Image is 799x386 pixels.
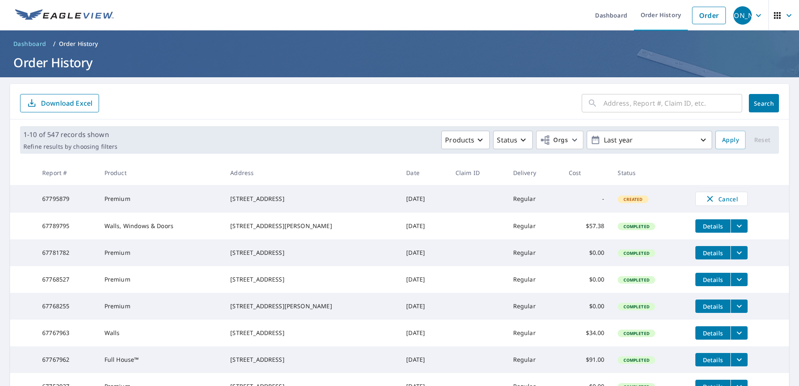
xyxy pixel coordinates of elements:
[562,160,611,185] th: Cost
[36,320,98,346] td: 67767963
[399,293,449,320] td: [DATE]
[59,40,98,48] p: Order History
[36,293,98,320] td: 67768255
[749,94,779,112] button: Search
[399,320,449,346] td: [DATE]
[98,320,224,346] td: Walls
[10,37,789,51] nav: breadcrumb
[230,302,393,310] div: [STREET_ADDRESS][PERSON_NAME]
[98,266,224,293] td: Premium
[730,300,748,313] button: filesDropdownBtn-67768255
[36,160,98,185] th: Report #
[36,266,98,293] td: 67768527
[10,37,50,51] a: Dashboard
[601,133,698,147] p: Last year
[715,131,746,149] button: Apply
[618,330,654,336] span: Completed
[98,293,224,320] td: Premium
[15,9,114,22] img: EV Logo
[36,185,98,213] td: 67795879
[730,326,748,340] button: filesDropdownBtn-67767963
[230,356,393,364] div: [STREET_ADDRESS]
[36,346,98,373] td: 67767962
[618,304,654,310] span: Completed
[587,131,712,149] button: Last year
[695,246,730,259] button: detailsBtn-67781782
[562,293,611,320] td: $0.00
[399,213,449,239] td: [DATE]
[98,346,224,373] td: Full House™
[730,246,748,259] button: filesDropdownBtn-67781782
[695,192,748,206] button: Cancel
[506,266,562,293] td: Regular
[618,277,654,283] span: Completed
[700,356,725,364] span: Details
[41,99,92,108] p: Download Excel
[756,99,772,107] span: Search
[445,135,474,145] p: Products
[224,160,399,185] th: Address
[506,293,562,320] td: Regular
[399,185,449,213] td: [DATE]
[399,239,449,266] td: [DATE]
[618,357,654,363] span: Completed
[700,302,725,310] span: Details
[399,266,449,293] td: [DATE]
[497,135,517,145] p: Status
[23,143,117,150] p: Refine results by choosing filters
[230,222,393,230] div: [STREET_ADDRESS][PERSON_NAME]
[506,185,562,213] td: Regular
[441,131,490,149] button: Products
[700,222,725,230] span: Details
[13,40,46,48] span: Dashboard
[536,131,583,149] button: Orgs
[230,249,393,257] div: [STREET_ADDRESS]
[10,54,789,71] h1: Order History
[618,223,654,229] span: Completed
[506,239,562,266] td: Regular
[449,160,506,185] th: Claim ID
[36,239,98,266] td: 67781782
[562,185,611,213] td: -
[23,130,117,140] p: 1-10 of 547 records shown
[722,135,739,145] span: Apply
[98,185,224,213] td: Premium
[36,213,98,239] td: 67789795
[730,353,748,366] button: filesDropdownBtn-67767962
[562,266,611,293] td: $0.00
[506,346,562,373] td: Regular
[730,273,748,286] button: filesDropdownBtn-67768527
[700,249,725,257] span: Details
[730,219,748,233] button: filesDropdownBtn-67789795
[704,194,739,204] span: Cancel
[98,160,224,185] th: Product
[692,7,726,24] a: Order
[695,273,730,286] button: detailsBtn-67768527
[695,300,730,313] button: detailsBtn-67768255
[733,6,752,25] div: [PERSON_NAME]
[695,326,730,340] button: detailsBtn-67767963
[618,196,647,202] span: Created
[506,160,562,185] th: Delivery
[506,213,562,239] td: Regular
[230,195,393,203] div: [STREET_ADDRESS]
[562,320,611,346] td: $34.00
[562,213,611,239] td: $57.38
[695,219,730,233] button: detailsBtn-67789795
[562,346,611,373] td: $91.00
[700,329,725,337] span: Details
[695,353,730,366] button: detailsBtn-67767962
[20,94,99,112] button: Download Excel
[618,250,654,256] span: Completed
[230,275,393,284] div: [STREET_ADDRESS]
[98,213,224,239] td: Walls, Windows & Doors
[611,160,689,185] th: Status
[506,320,562,346] td: Regular
[700,276,725,284] span: Details
[493,131,533,149] button: Status
[53,39,56,49] li: /
[230,329,393,337] div: [STREET_ADDRESS]
[98,239,224,266] td: Premium
[562,239,611,266] td: $0.00
[603,91,742,115] input: Address, Report #, Claim ID, etc.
